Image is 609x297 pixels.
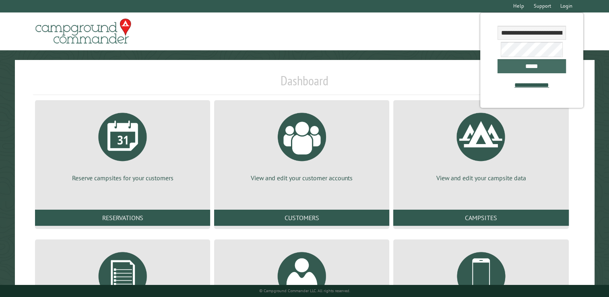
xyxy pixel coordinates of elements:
h1: Dashboard [33,73,576,95]
a: Customers [214,210,389,226]
small: © Campground Commander LLC. All rights reserved. [259,288,350,293]
a: View and edit your campsite data [403,107,559,182]
p: View and edit your campsite data [403,173,559,182]
p: Reserve campsites for your customers [45,173,200,182]
a: Reservations [35,210,210,226]
a: Reserve campsites for your customers [45,107,200,182]
a: Campsites [393,210,568,226]
p: View and edit your customer accounts [224,173,380,182]
a: View and edit your customer accounts [224,107,380,182]
img: Campground Commander [33,16,134,47]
